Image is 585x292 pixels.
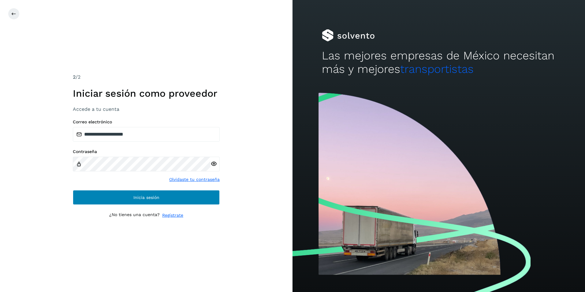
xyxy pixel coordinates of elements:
a: Olvidaste tu contraseña [169,176,220,183]
label: Correo electrónico [73,119,220,125]
h3: Accede a tu cuenta [73,106,220,112]
label: Contraseña [73,149,220,154]
span: transportistas [400,62,474,76]
a: Regístrate [162,212,183,219]
div: /2 [73,73,220,81]
p: ¿No tienes una cuenta? [109,212,160,219]
button: Inicia sesión [73,190,220,205]
h2: Las mejores empresas de México necesitan más y mejores [322,49,556,76]
h1: Iniciar sesión como proveedor [73,88,220,99]
span: Inicia sesión [133,195,159,200]
span: 2 [73,74,76,80]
